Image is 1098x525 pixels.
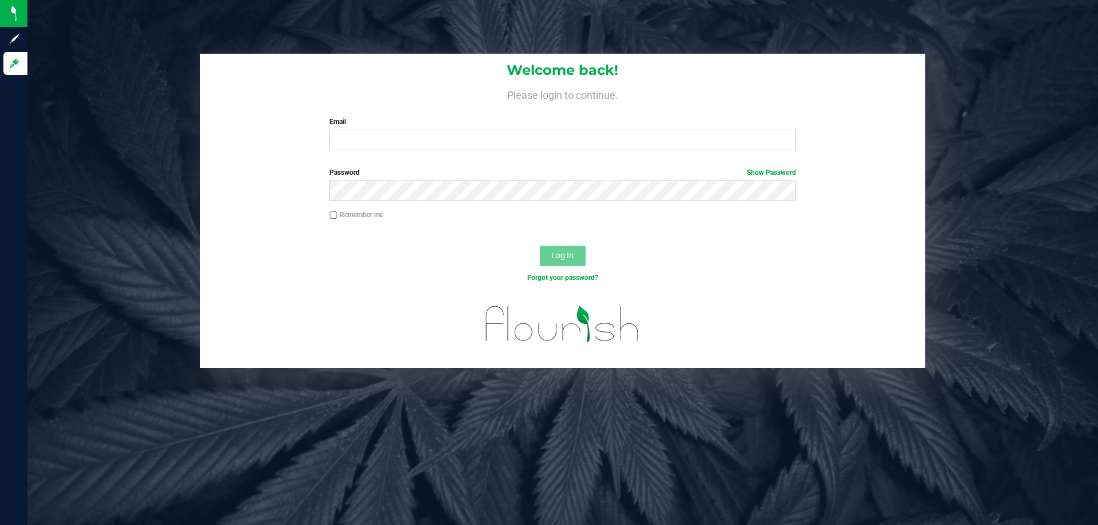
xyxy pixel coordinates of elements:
[527,274,598,282] a: Forgot your password?
[329,211,337,219] input: Remember me
[329,210,383,220] label: Remember me
[200,87,925,101] h4: Please login to continue.
[551,251,574,260] span: Log In
[540,246,586,266] button: Log In
[329,169,360,177] span: Password
[9,58,20,69] inline-svg: Log in
[329,117,795,127] label: Email
[9,33,20,45] inline-svg: Sign up
[200,63,925,78] h1: Welcome back!
[747,169,796,177] a: Show Password
[472,295,653,353] img: flourish_logo.svg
